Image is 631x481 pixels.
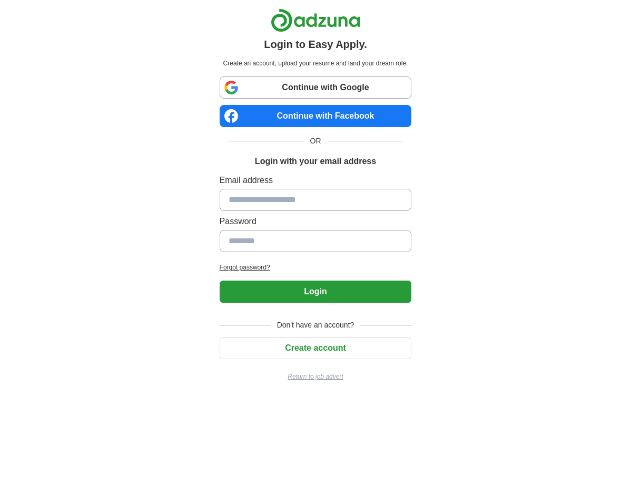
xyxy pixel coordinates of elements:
span: Don't have an account? [271,320,361,331]
button: Create account [220,337,412,359]
a: Continue with Google [220,76,412,99]
a: Return to job advert [220,372,412,381]
p: Create an account, upload your resume and land your dream role. [222,59,410,68]
label: Password [220,215,412,228]
span: OR [304,136,328,147]
label: Email address [220,174,412,187]
a: Forgot password? [220,263,412,272]
h1: Login to Easy Apply. [264,36,367,52]
h1: Login with your email address [255,155,376,168]
a: Create account [220,343,412,352]
img: Adzuna logo [271,8,360,32]
button: Login [220,281,412,303]
a: Continue with Facebook [220,105,412,127]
